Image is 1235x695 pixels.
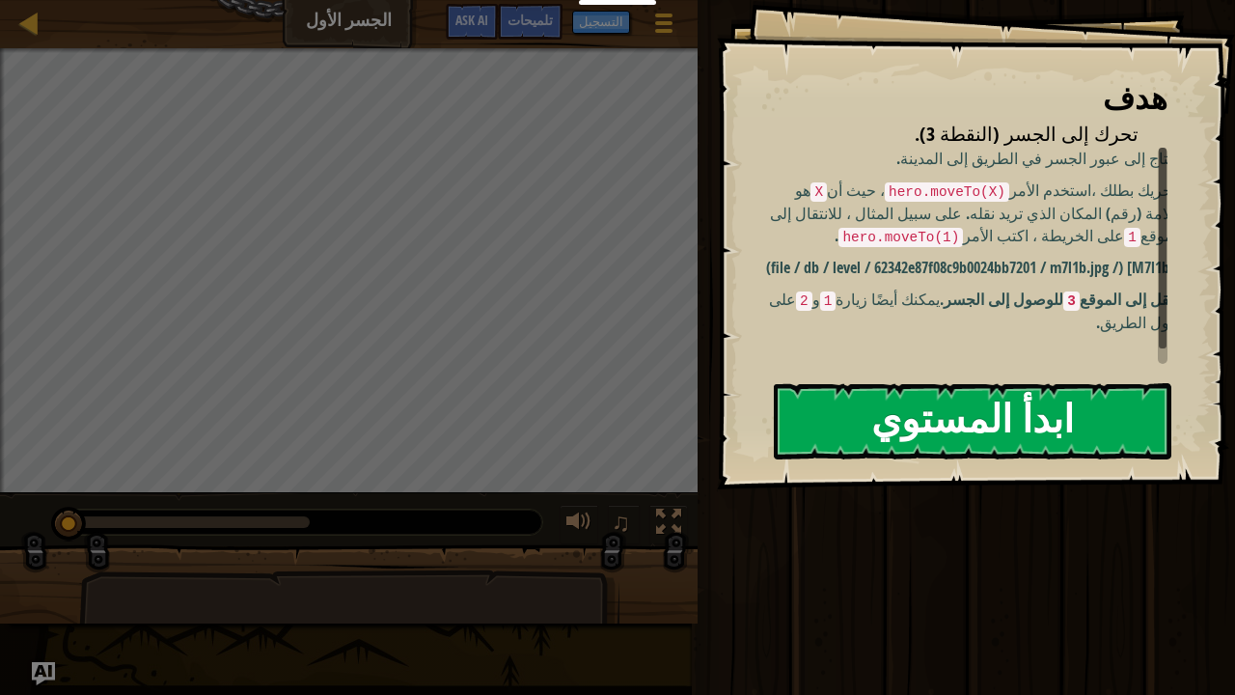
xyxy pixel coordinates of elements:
[608,505,641,544] button: ♫
[765,148,1182,170] p: تحتاج إلى عبور الجسر في الطريق إلى المدينة.
[765,180,1182,247] p: لتحريك بطلك ،استخدم الأمر ، حيث أن هو علامة (رقم) المكان الذي تريد نقله. على سبيل المثال ، للانتق...
[649,505,688,544] button: تبديل الشاشة الكاملة
[612,508,631,537] span: ♫
[1063,292,1080,311] code: 3
[838,228,963,247] code: hero.moveTo(1)
[560,505,598,544] button: تعديل الصوت
[765,76,1167,121] div: هدف
[741,121,1163,149] li: تحرك إلى الجسر (النقطة 3).
[940,289,1182,310] strong: انتقل إلى الموقع للوصول إلى الجسر.
[820,292,837,311] code: 1
[765,257,1182,279] p: ! [M7l1b] (/ file / db / level / 62342e87f08c9b0024bb7201 / m7l1b.jpg)
[1124,228,1140,247] code: 1
[640,4,688,49] button: إظهار قائمة اللعبة
[572,11,630,34] button: التسجيل
[774,383,1171,459] button: ابدأ المستوي
[508,11,553,29] span: تلميحات
[885,182,1009,202] code: hero.moveTo(X)
[810,182,827,202] code: X
[765,289,1182,333] p: يمكنك أيضًا زيارة و على طول الطريق.
[796,292,812,311] code: 2
[455,11,488,29] span: Ask AI
[32,662,55,685] button: Ask AI
[446,4,498,40] button: Ask AI
[915,121,1139,147] span: تحرك إلى الجسر (النقطة 3).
